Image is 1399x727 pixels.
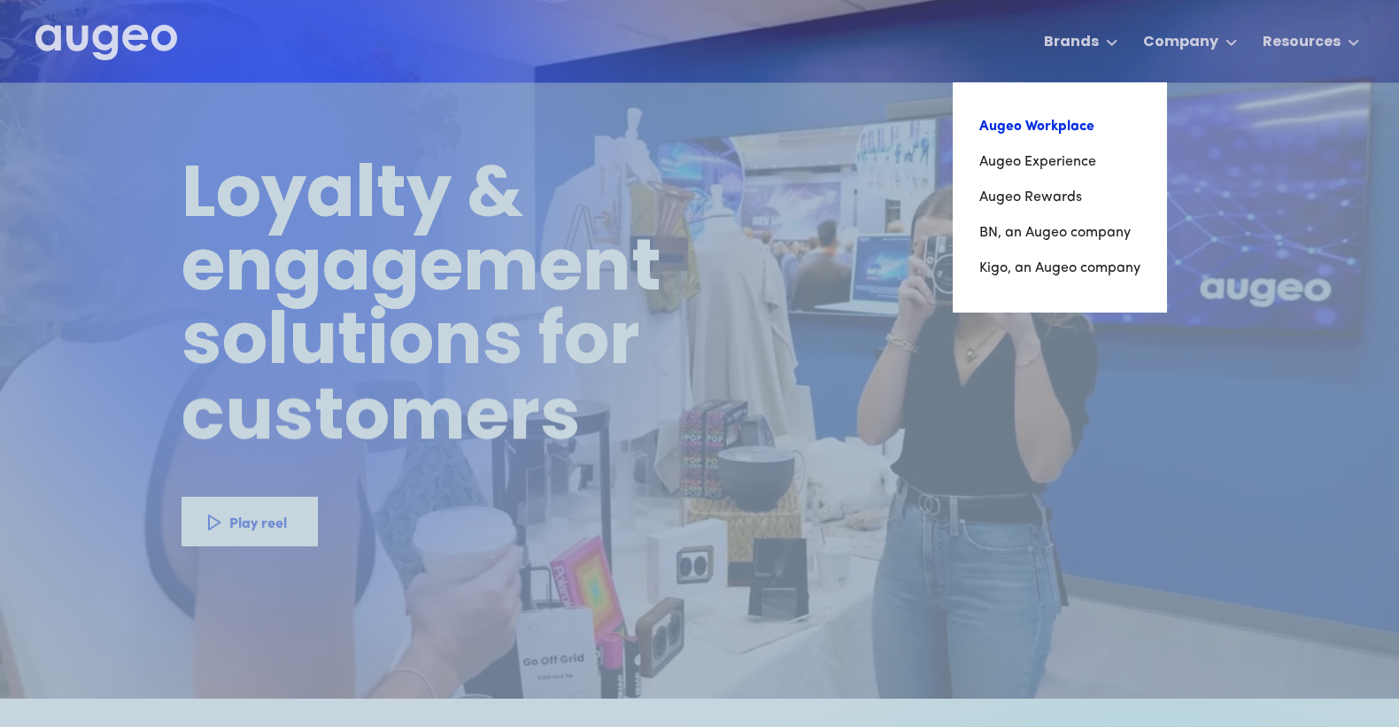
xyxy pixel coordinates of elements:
a: Augeo Rewards [979,180,1140,215]
div: Brands [1044,32,1099,53]
nav: Brands [953,82,1167,313]
img: Augeo's full logo in white. [35,25,177,61]
div: Company [1143,32,1218,53]
div: Resources [1263,32,1341,53]
a: Augeo Workplace [979,109,1140,144]
a: home [35,25,177,62]
a: BN, an Augeo company [979,215,1140,251]
a: Kigo, an Augeo company [979,251,1140,286]
a: Augeo Experience [979,144,1140,180]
